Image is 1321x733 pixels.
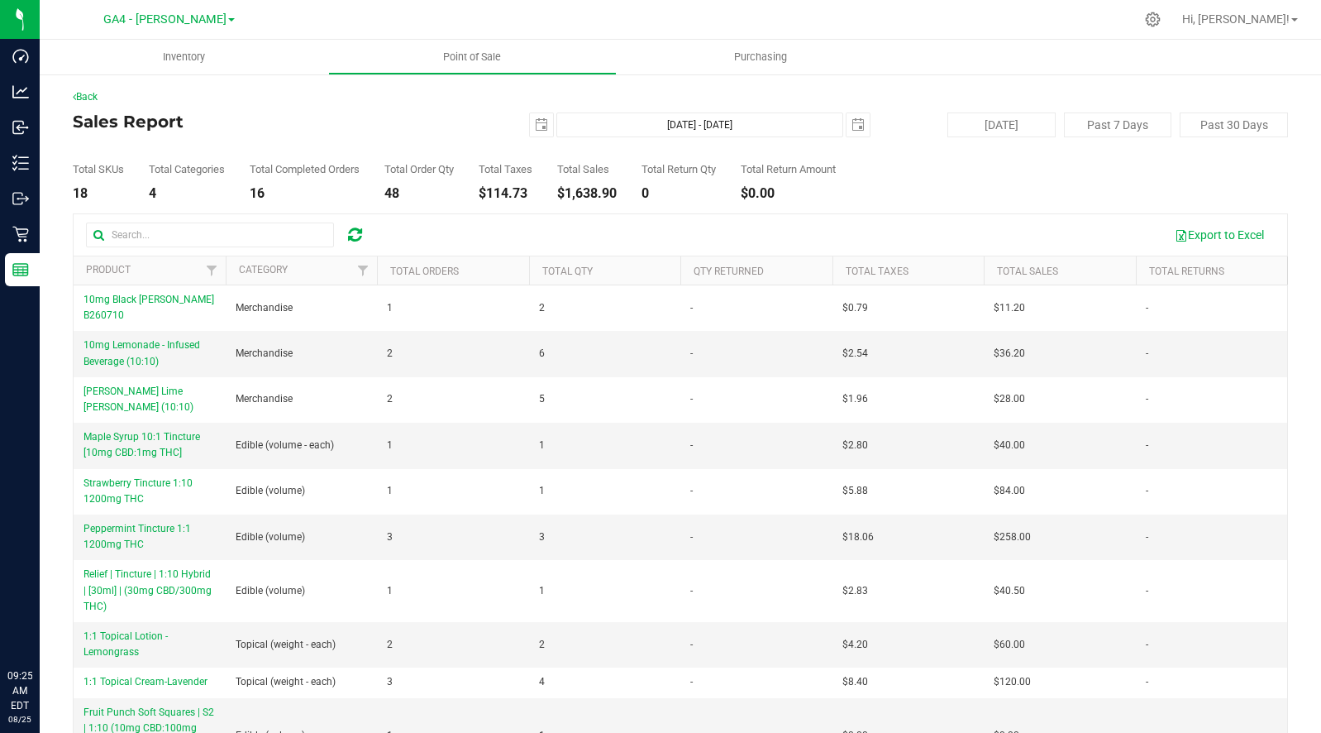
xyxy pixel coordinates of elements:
span: $11.20 [994,300,1025,316]
input: Search... [86,223,334,247]
div: Total Return Qty [641,164,716,175]
span: - [1146,300,1148,316]
a: Inventory [40,40,328,74]
inline-svg: Retail [12,226,29,242]
a: Filter [198,256,225,285]
button: Past 7 Days [1064,113,1172,137]
span: 1 [387,583,393,599]
span: - [690,583,693,599]
button: Past 30 Days [1180,113,1288,137]
div: 48 [384,187,454,200]
span: Peppermint Tincture 1:1 1200mg THC [83,523,191,550]
iframe: Resource center [17,601,66,650]
span: 3 [539,529,545,545]
span: $8.40 [842,674,868,690]
span: 1 [539,438,545,453]
span: $2.80 [842,438,868,453]
span: - [690,483,693,499]
a: Total Sales [997,266,1058,277]
div: Total Categories [149,164,225,175]
span: Merchandise [236,300,293,316]
a: Purchasing [617,40,905,74]
span: - [690,438,693,453]
span: Edible (volume) [236,483,305,499]
a: Qty Returned [694,266,764,277]
span: $120.00 [994,674,1031,690]
a: Total Returns [1149,266,1224,277]
p: 08/25 [7,713,32,726]
a: Filter [350,256,377,285]
span: - [1146,674,1148,690]
div: Total Completed Orders [250,164,360,175]
span: 2 [387,391,393,407]
span: Point of Sale [421,50,523,65]
span: - [690,674,693,690]
span: Merchandise [236,346,293,362]
span: $18.06 [842,529,874,545]
span: $2.54 [842,346,868,362]
span: select [846,113,870,137]
span: 1 [387,438,393,453]
inline-svg: Reports [12,261,29,278]
span: - [1146,637,1148,653]
span: Edible (volume - each) [236,438,334,453]
button: [DATE] [947,113,1056,137]
span: 1 [387,483,393,499]
div: $114.73 [479,187,532,200]
inline-svg: Dashboard [12,48,29,65]
a: Point of Sale [328,40,617,74]
span: $0.79 [842,300,868,316]
a: Category [239,264,288,275]
a: Total Orders [390,266,459,277]
p: 09:25 AM EDT [7,668,32,713]
span: select [530,113,553,137]
span: Maple Syrup 10:1 Tincture [10mg CBD:1mg THC] [83,431,200,458]
div: Total Order Qty [384,164,454,175]
div: 18 [73,187,124,200]
span: 1 [539,483,545,499]
div: Total Sales [557,164,617,175]
span: 2 [387,346,393,362]
div: 0 [641,187,716,200]
span: 1:1 Topical Lotion - Lemongrass [83,630,168,658]
span: $5.88 [842,483,868,499]
span: $40.00 [994,438,1025,453]
span: - [1146,483,1148,499]
span: $84.00 [994,483,1025,499]
span: 10mg Black [PERSON_NAME] B260710 [83,294,214,321]
span: Strawberry Tincture 1:10 1200mg THC [83,477,193,505]
inline-svg: Inventory [12,155,29,171]
div: Total Return Amount [741,164,836,175]
span: - [1146,583,1148,599]
span: - [690,529,693,545]
span: - [1146,438,1148,453]
span: Purchasing [712,50,809,65]
span: - [1146,346,1148,362]
div: 4 [149,187,225,200]
div: Total Taxes [479,164,532,175]
span: - [690,637,693,653]
a: Back [73,91,98,103]
span: Edible (volume) [236,583,305,599]
span: - [1146,529,1148,545]
div: 16 [250,187,360,200]
inline-svg: Outbound [12,190,29,207]
span: Hi, [PERSON_NAME]! [1182,12,1290,26]
span: 3 [387,529,393,545]
span: Relief | Tincture | 1:10 Hybrid | [30ml] | (30mg CBD/300mg THC) [83,568,212,611]
span: $4.20 [842,637,868,653]
span: 10mg Lemonade - Infused Beverage (10:10) [83,339,200,366]
span: 1 [539,583,545,599]
span: Merchandise [236,391,293,407]
span: - [690,346,693,362]
a: Total Qty [542,266,593,277]
div: Total SKUs [73,164,124,175]
span: 3 [387,674,393,690]
iframe: Resource center unread badge [49,598,69,618]
span: [PERSON_NAME] Lime [PERSON_NAME] (10:10) [83,386,193,413]
span: GA4 - [PERSON_NAME] [103,12,227,26]
button: Export to Excel [1164,221,1275,249]
span: $2.83 [842,583,868,599]
h4: Sales Report [73,113,478,131]
a: Product [86,264,131,275]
